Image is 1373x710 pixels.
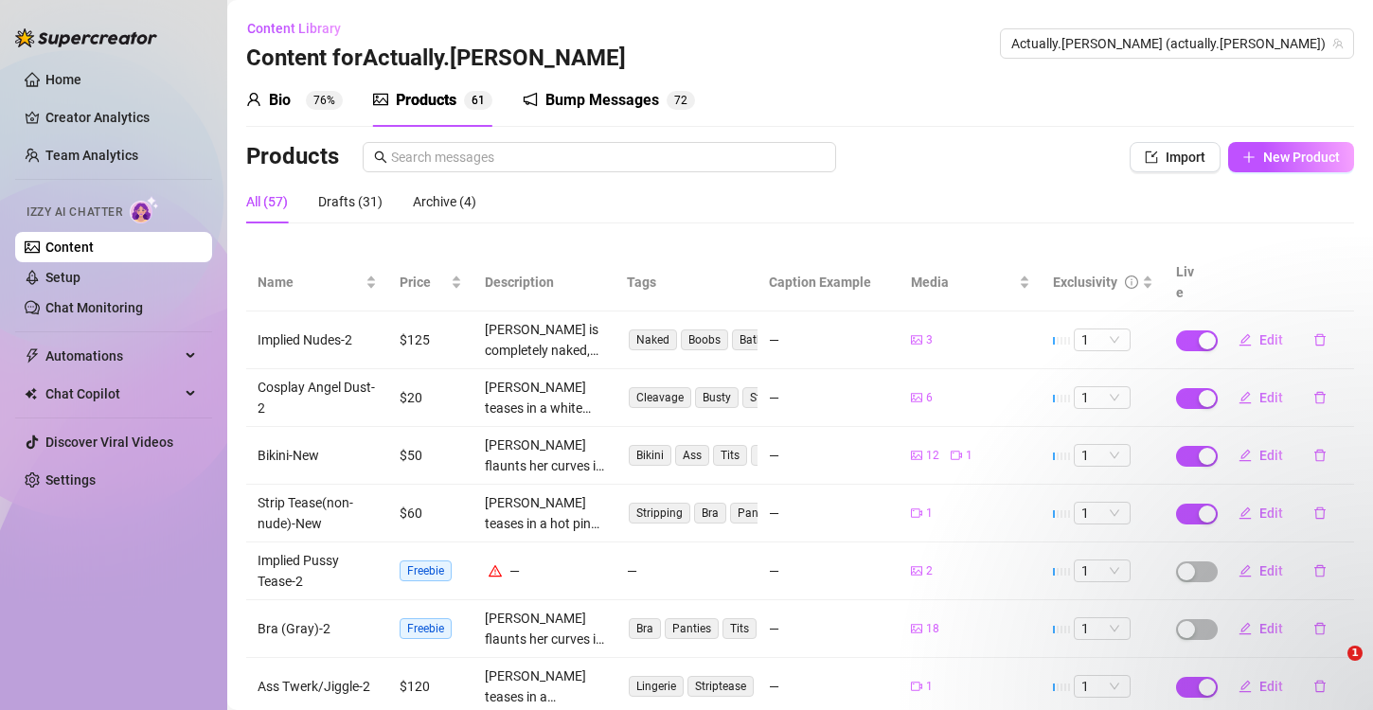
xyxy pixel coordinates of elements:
[1165,254,1212,311] th: Live
[478,94,485,107] span: 1
[926,331,933,349] span: 3
[1130,142,1221,172] button: Import
[247,21,341,36] span: Content Library
[751,445,807,466] span: Hot Tub
[318,191,383,212] div: Drafts (31)
[911,623,922,634] span: picture
[1239,391,1252,404] span: edit
[911,392,922,403] span: picture
[629,503,690,524] span: Stripping
[523,92,538,107] span: notification
[730,503,784,524] span: Panties
[911,507,922,519] span: video-camera
[758,254,900,311] th: Caption Example
[306,91,343,110] sup: 76%
[966,447,972,465] span: 1
[900,254,1042,311] th: Media
[629,387,691,408] span: Cleavage
[629,329,677,350] span: Naked
[681,329,728,350] span: Boobs
[246,600,388,658] td: Bra (Gray)-2
[1263,150,1340,165] span: New Product
[1347,646,1363,661] span: 1
[45,379,180,409] span: Chat Copilot
[1313,333,1327,346] span: delete
[1313,449,1327,462] span: delete
[951,450,962,461] span: video-camera
[1081,503,1123,524] span: 1
[246,13,356,44] button: Content Library
[1145,151,1158,164] span: import
[27,204,122,222] span: Izzy AI Chatter
[269,89,291,112] div: Bio
[485,435,604,476] div: [PERSON_NAME] flaunts her curves in a skimpy green bikini, teasing with her juicy ass and busty t...
[464,91,492,110] sup: 61
[667,91,695,110] sup: 72
[742,387,830,408] span: Striped Jacket
[681,94,687,107] span: 2
[674,94,681,107] span: 7
[1223,382,1298,413] button: Edit
[1259,679,1283,694] span: Edit
[926,678,933,696] span: 1
[769,618,888,639] div: —
[769,560,888,581] div: —
[1298,498,1342,528] button: delete
[615,254,758,311] th: Tags
[15,28,157,47] img: logo-BBDzfeDw.svg
[485,666,604,707] div: [PERSON_NAME] teases in a seductive red lingerie set, flaunting her busty tits and round ass. She...
[400,560,452,581] span: Freebie
[388,485,473,542] td: $60
[1239,680,1252,693] span: edit
[246,427,388,485] td: Bikini-New
[1223,671,1298,701] button: Edit
[769,445,888,466] div: —
[1259,332,1283,347] span: Edit
[1309,646,1354,691] iframe: Intercom live chat
[45,472,96,488] a: Settings
[1242,151,1256,164] span: plus
[388,254,473,311] th: Price
[1223,325,1298,355] button: Edit
[391,147,825,168] input: Search messages
[1081,387,1123,408] span: 1
[926,447,939,465] span: 12
[687,676,754,697] span: Striptease
[911,272,1015,293] span: Media
[489,564,502,577] span: warning
[769,329,888,350] div: —
[1239,506,1252,520] span: edit
[246,191,288,212] div: All (57)
[246,92,261,107] span: user
[246,142,339,172] h3: Products
[732,329,798,350] span: Bathroom
[1125,275,1138,289] span: info-circle
[485,608,604,649] div: [PERSON_NAME] flaunts her curves in a snug grey bra and white panties, teasing with her busty tit...
[629,445,671,466] span: Bikini
[373,92,388,107] span: picture
[258,272,362,293] span: Name
[388,311,473,369] td: $125
[388,369,473,427] td: $20
[246,254,388,311] th: Name
[25,387,37,400] img: Chat Copilot
[246,44,626,74] h3: Content for Actually.[PERSON_NAME]
[694,503,726,524] span: Bra
[911,450,922,461] span: picture
[473,254,615,311] th: Description
[769,676,888,697] div: —
[45,148,138,163] a: Team Analytics
[911,334,922,346] span: picture
[246,485,388,542] td: Strip Tease(non-nude)-New
[130,196,159,223] img: AI Chatter
[400,618,452,639] span: Freebie
[1313,506,1327,520] span: delete
[926,389,933,407] span: 6
[926,505,933,523] span: 1
[769,503,888,524] div: —
[769,387,888,408] div: —
[1298,440,1342,470] button: delete
[413,191,476,212] div: Archive (4)
[388,427,473,485] td: $50
[1332,38,1344,49] span: team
